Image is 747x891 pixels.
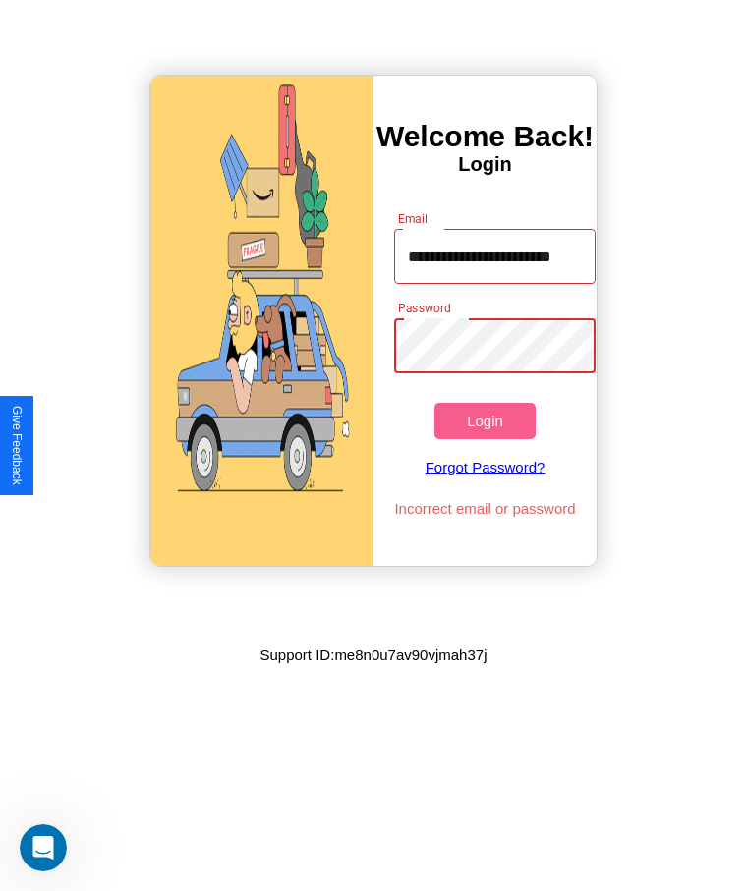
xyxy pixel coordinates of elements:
[10,406,24,485] div: Give Feedback
[384,495,585,522] p: Incorrect email or password
[150,76,373,566] img: gif
[260,641,488,668] p: Support ID: me8n0u7av90vjmah37j
[398,210,429,227] label: Email
[434,403,535,439] button: Login
[373,120,597,153] h3: Welcome Back!
[373,153,597,176] h4: Login
[384,439,585,495] a: Forgot Password?
[398,300,450,316] label: Password
[20,824,67,871] iframe: Intercom live chat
